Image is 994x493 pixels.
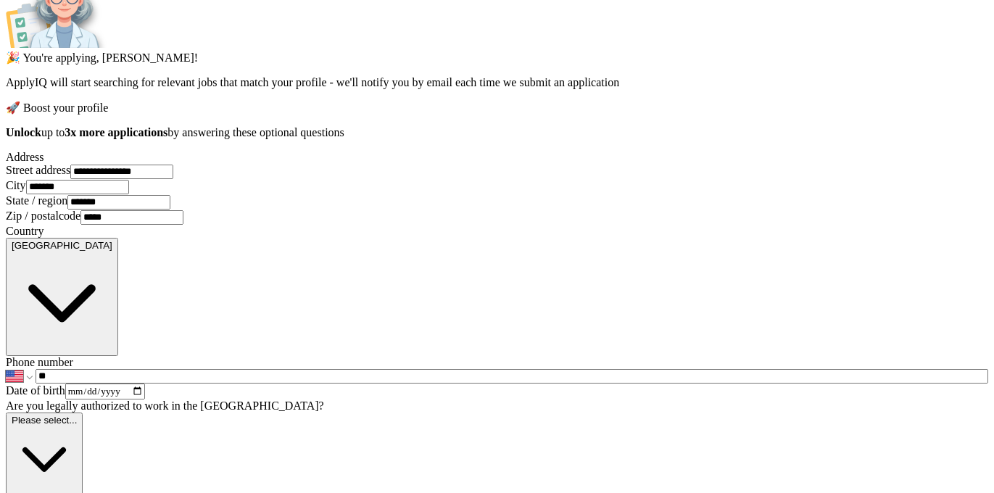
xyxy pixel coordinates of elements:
p: up to by answering these optional questions [6,126,988,139]
span: [GEOGRAPHIC_DATA] [12,240,112,251]
label: City [6,179,26,191]
label: Are you legally authorized to work in the [GEOGRAPHIC_DATA]? [6,399,324,412]
span: Please select... [12,415,77,426]
label: Street address [6,164,70,176]
label: Date of birth [6,384,65,397]
strong: Unlock [6,126,41,138]
div: 🎉 You're applying , [PERSON_NAME] ! [6,51,988,65]
p: ApplyIQ will start searching for relevant jobs that match your profile - we'll notify you by emai... [6,76,988,89]
label: Country [6,225,44,237]
div: 🚀 Boost your profile [6,101,988,115]
label: State / region [6,194,67,207]
strong: 3x more applications [65,126,167,138]
button: [GEOGRAPHIC_DATA] [6,238,118,356]
div: Address [6,151,988,164]
label: Zip / postalcode [6,210,80,222]
label: Phone number [6,356,73,368]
